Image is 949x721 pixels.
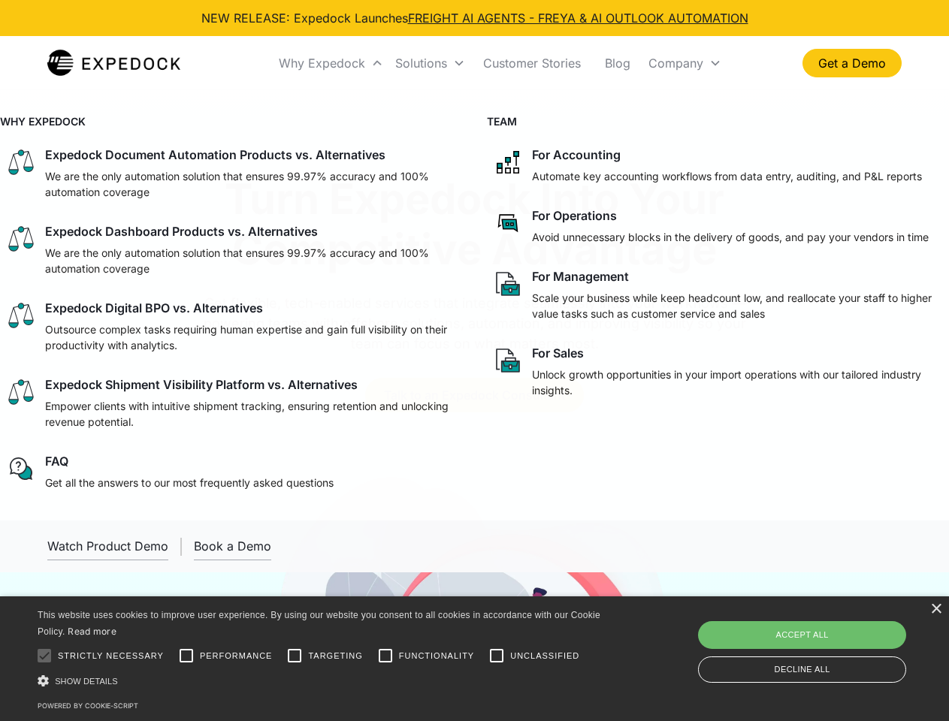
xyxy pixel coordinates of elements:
p: Scale your business while keep headcount low, and reallocate your staff to higher value tasks suc... [532,290,944,321]
p: We are the only automation solution that ensures 99.97% accuracy and 100% automation coverage [45,168,457,200]
div: For Operations [532,208,617,223]
img: Expedock Logo [47,48,180,78]
a: Blog [593,38,642,89]
p: Empower clients with intuitive shipment tracking, ensuring retention and unlocking revenue potent... [45,398,457,430]
div: For Management [532,269,629,284]
img: scale icon [6,224,36,254]
a: FREIGHT AI AGENTS - FREYA & AI OUTLOOK AUTOMATION [408,11,748,26]
div: NEW RELEASE: Expedock Launches [201,9,748,27]
div: Solutions [389,38,471,89]
a: Powered by cookie-script [38,701,138,710]
div: Why Expedock [279,56,365,71]
div: Why Expedock [273,38,389,89]
img: paper and bag icon [493,345,523,376]
div: Book a Demo [194,538,271,554]
div: Expedock Dashboard Products vs. Alternatives [45,224,318,239]
a: Get a Demo [802,49,902,77]
a: Book a Demo [194,532,271,560]
div: Expedock Document Automation Products vs. Alternatives [45,147,385,162]
img: scale icon [6,377,36,407]
p: Unlock growth opportunities in your import operations with our tailored industry insights. [532,367,944,398]
span: Unclassified [510,650,579,662]
iframe: Chat Widget [699,559,949,721]
span: Targeting [308,650,362,662]
div: Company [648,56,703,71]
p: Automate key accounting workflows from data entry, auditing, and P&L reports [532,168,922,184]
div: Expedock Digital BPO vs. Alternatives [45,300,263,315]
div: Watch Product Demo [47,538,168,554]
p: Get all the answers to our most frequently asked questions [45,475,334,490]
div: FAQ [45,454,68,469]
img: scale icon [6,300,36,330]
img: paper and bag icon [493,269,523,299]
div: Expedock Shipment Visibility Platform vs. Alternatives [45,377,358,392]
p: We are the only automation solution that ensures 99.97% accuracy and 100% automation coverage [45,245,457,276]
span: Show details [55,677,118,686]
span: This website uses cookies to improve user experience. By using our website you consent to all coo... [38,610,600,638]
img: scale icon [6,147,36,177]
div: Company [642,38,727,89]
a: Customer Stories [471,38,593,89]
img: regular chat bubble icon [6,454,36,484]
a: Read more [68,626,116,637]
img: rectangular chat bubble icon [493,208,523,238]
div: Show details [38,673,606,689]
div: For Sales [532,345,584,360]
a: open lightbox [47,532,168,560]
img: network like icon [493,147,523,177]
span: Functionality [399,650,474,662]
a: home [47,48,180,78]
p: Outsource complex tasks requiring human expertise and gain full visibility on their productivity ... [45,321,457,353]
p: Avoid unnecessary blocks in the delivery of goods, and pay your vendors in time [532,229,929,245]
span: Strictly necessary [58,650,164,662]
div: For Accounting [532,147,621,162]
div: Solutions [395,56,447,71]
span: Performance [200,650,273,662]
